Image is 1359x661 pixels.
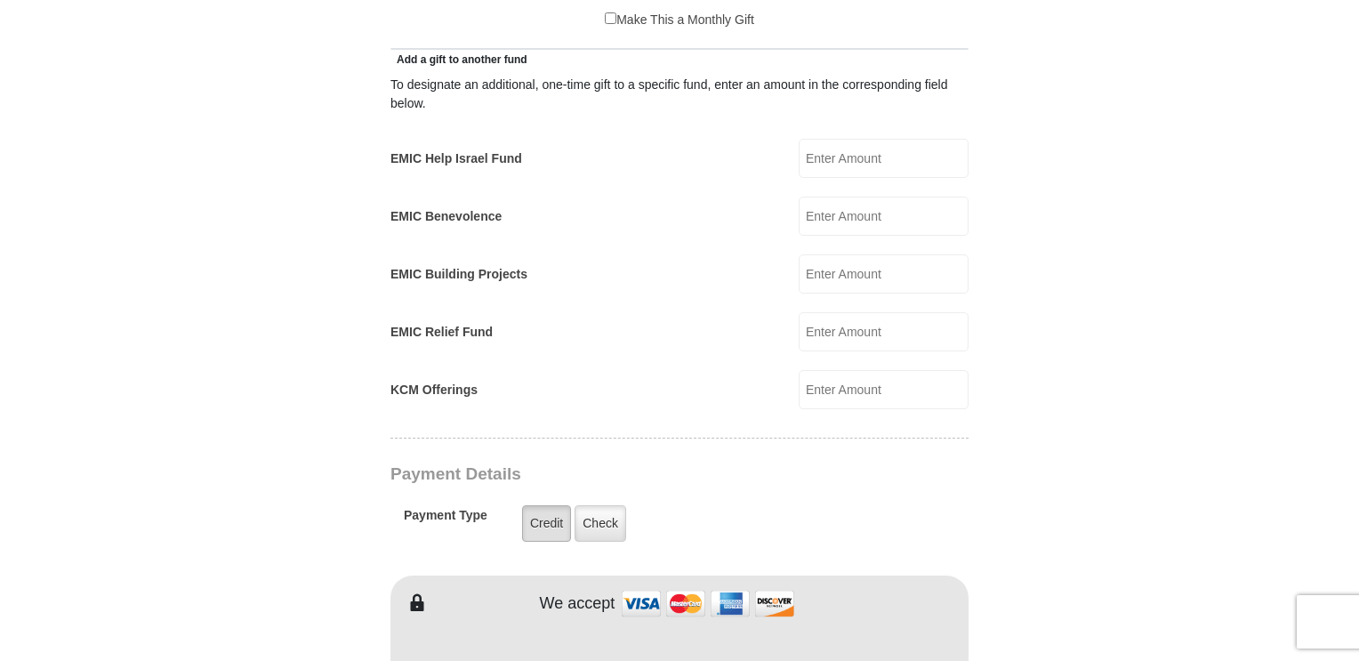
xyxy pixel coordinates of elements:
input: Make This a Monthly Gift [605,12,616,24]
label: Make This a Monthly Gift [605,11,754,29]
h5: Payment Type [404,508,487,532]
span: Add a gift to another fund [390,53,527,66]
label: Credit [522,505,571,542]
label: EMIC Building Projects [390,265,527,284]
h4: We accept [540,594,615,614]
img: credit cards accepted [619,584,797,623]
input: Enter Amount [799,370,969,409]
input: Enter Amount [799,139,969,178]
div: To designate an additional, one-time gift to a specific fund, enter an amount in the correspondin... [390,76,969,113]
label: EMIC Relief Fund [390,323,493,342]
label: Check [575,505,626,542]
label: KCM Offerings [390,381,478,399]
input: Enter Amount [799,254,969,294]
label: EMIC Help Israel Fund [390,149,522,168]
h3: Payment Details [390,464,844,485]
input: Enter Amount [799,312,969,351]
label: EMIC Benevolence [390,207,502,226]
input: Enter Amount [799,197,969,236]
